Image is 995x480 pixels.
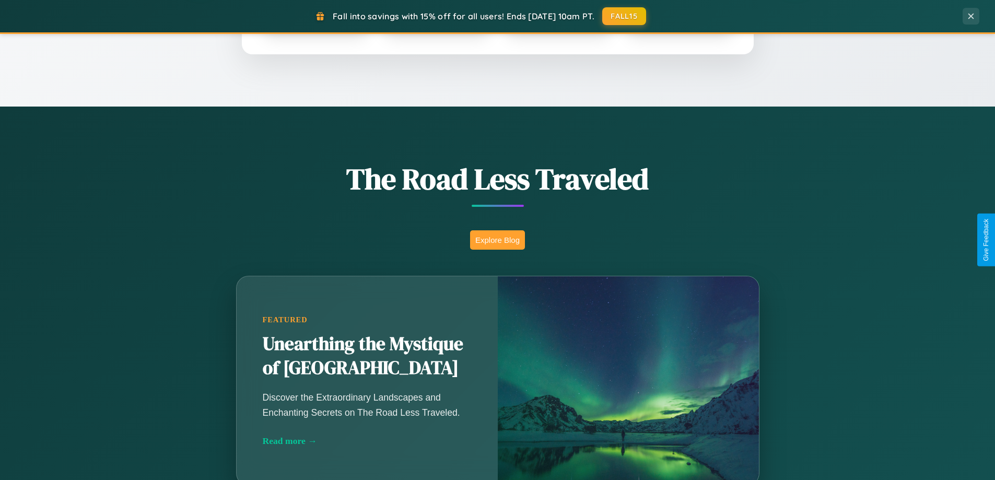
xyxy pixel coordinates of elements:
p: Discover the Extraordinary Landscapes and Enchanting Secrets on The Road Less Traveled. [263,390,472,419]
div: Featured [263,315,472,324]
button: FALL15 [602,7,646,25]
button: Explore Blog [470,230,525,250]
h1: The Road Less Traveled [184,159,811,199]
h2: Unearthing the Mystique of [GEOGRAPHIC_DATA] [263,332,472,380]
div: Give Feedback [982,219,990,261]
span: Fall into savings with 15% off for all users! Ends [DATE] 10am PT. [333,11,594,21]
div: Read more → [263,436,472,447]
